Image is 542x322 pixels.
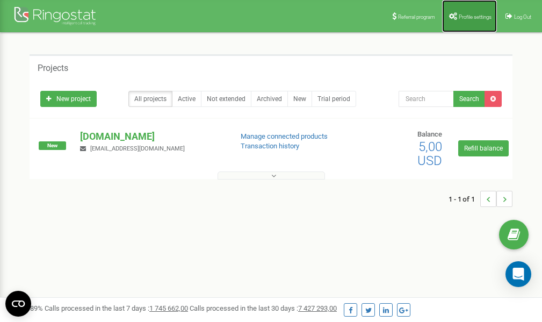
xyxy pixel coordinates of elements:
[458,140,509,156] a: Refill balance
[45,304,188,312] span: Calls processed in the last 7 days :
[241,132,328,140] a: Manage connected products
[172,91,201,107] a: Active
[90,145,185,152] span: [EMAIL_ADDRESS][DOMAIN_NAME]
[449,180,512,218] nav: ...
[128,91,172,107] a: All projects
[5,291,31,317] button: Open CMP widget
[505,261,531,287] div: Open Intercom Messenger
[190,304,337,312] span: Calls processed in the last 30 days :
[149,304,188,312] u: 1 745 662,00
[80,130,223,144] p: [DOMAIN_NAME]
[241,142,299,150] a: Transaction history
[459,14,492,20] span: Profile settings
[38,63,68,73] h5: Projects
[417,139,442,168] span: 5,00 USD
[40,91,97,107] a: New project
[201,91,251,107] a: Not extended
[298,304,337,312] u: 7 427 293,00
[417,130,442,138] span: Balance
[399,91,454,107] input: Search
[312,91,356,107] a: Trial period
[449,191,480,207] span: 1 - 1 of 1
[398,14,435,20] span: Referral program
[39,141,66,150] span: New
[251,91,288,107] a: Archived
[453,91,485,107] button: Search
[514,14,531,20] span: Log Out
[287,91,312,107] a: New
